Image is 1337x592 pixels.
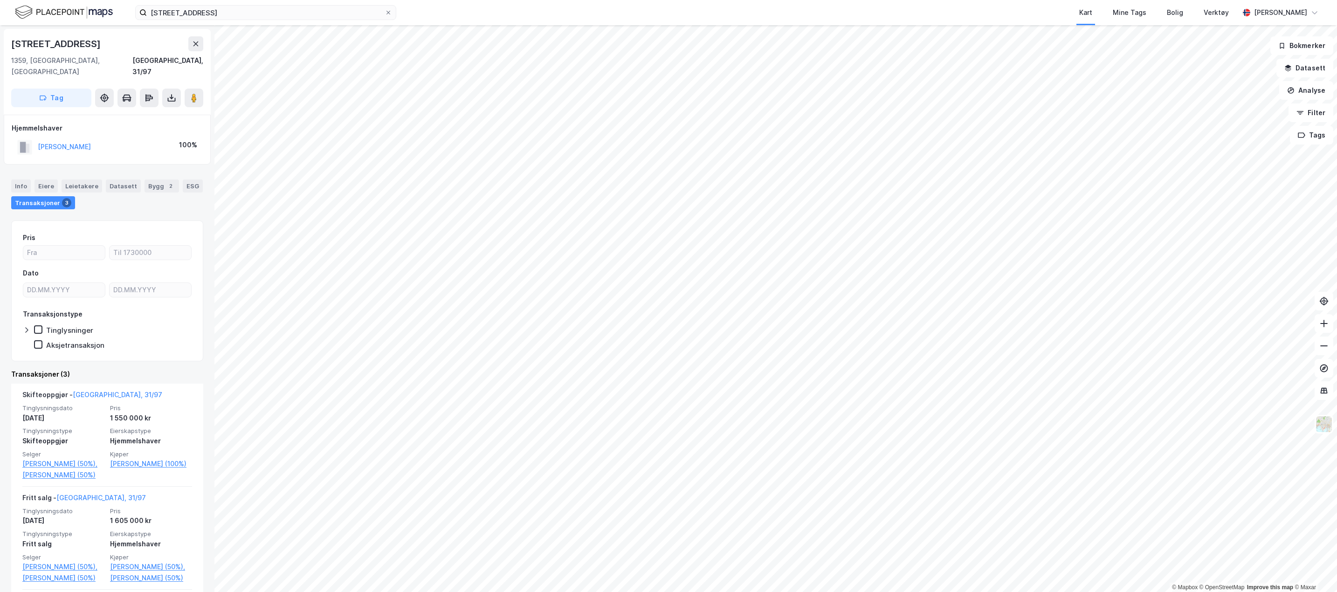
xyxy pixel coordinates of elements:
button: Tags [1290,126,1333,145]
div: Pris [23,232,35,243]
input: Fra [23,246,105,260]
span: Tinglysningstype [22,530,104,538]
span: Selger [22,553,104,561]
input: Til 1730000 [110,246,191,260]
div: Kontrollprogram for chat [1290,547,1337,592]
a: OpenStreetMap [1199,584,1245,591]
span: Kjøper [110,553,192,561]
span: Tinglysningsdato [22,404,104,412]
a: Improve this map [1247,584,1293,591]
div: Aksjetransaksjon [46,341,104,350]
div: 1359, [GEOGRAPHIC_DATA], [GEOGRAPHIC_DATA] [11,55,132,77]
div: Leietakere [62,179,102,193]
a: Mapbox [1172,584,1198,591]
div: Transaksjoner [11,196,75,209]
button: Datasett [1276,59,1333,77]
div: Bolig [1167,7,1183,18]
div: Fritt salg - [22,492,146,507]
div: Dato [23,268,39,279]
div: 1 550 000 kr [110,413,192,424]
a: [PERSON_NAME] (50%), [22,561,104,572]
input: DD.MM.YYYY [110,283,191,297]
a: [PERSON_NAME] (50%) [22,469,104,481]
div: Transaksjoner (3) [11,369,203,380]
a: [PERSON_NAME] (50%) [110,572,192,584]
div: Skifteoppgjør - [22,389,162,404]
div: ESG [183,179,203,193]
div: Eiere [34,179,58,193]
button: Bokmerker [1270,36,1333,55]
span: Kjøper [110,450,192,458]
div: Fritt salg [22,538,104,550]
div: 2 [166,181,175,191]
span: Eierskapstype [110,530,192,538]
div: Datasett [106,179,141,193]
span: Pris [110,404,192,412]
a: [PERSON_NAME] (100%) [110,458,192,469]
a: [GEOGRAPHIC_DATA], 31/97 [56,494,146,502]
input: Søk på adresse, matrikkel, gårdeiere, leietakere eller personer [147,6,385,20]
div: [DATE] [22,413,104,424]
a: [PERSON_NAME] (50%) [22,572,104,584]
span: Selger [22,450,104,458]
input: DD.MM.YYYY [23,283,105,297]
span: Tinglysningsdato [22,507,104,515]
div: [STREET_ADDRESS] [11,36,103,51]
div: 100% [179,139,197,151]
div: [GEOGRAPHIC_DATA], 31/97 [132,55,203,77]
span: Pris [110,507,192,515]
a: [PERSON_NAME] (50%), [110,561,192,572]
div: Mine Tags [1113,7,1146,18]
div: Kart [1079,7,1092,18]
div: Info [11,179,31,193]
a: [GEOGRAPHIC_DATA], 31/97 [73,391,162,399]
div: 3 [62,198,71,207]
img: Z [1315,415,1333,433]
button: Tag [11,89,91,107]
div: Skifteoppgjør [22,435,104,447]
span: Tinglysningstype [22,427,104,435]
img: logo.f888ab2527a4732fd821a326f86c7f29.svg [15,4,113,21]
div: 1 605 000 kr [110,515,192,526]
a: [PERSON_NAME] (50%), [22,458,104,469]
div: Verktøy [1204,7,1229,18]
div: Hjemmelshaver [110,538,192,550]
span: Eierskapstype [110,427,192,435]
iframe: Chat Widget [1290,547,1337,592]
div: Hjemmelshaver [110,435,192,447]
button: Analyse [1279,81,1333,100]
div: Transaksjonstype [23,309,83,320]
div: [DATE] [22,515,104,526]
div: Tinglysninger [46,326,93,335]
div: Hjemmelshaver [12,123,203,134]
div: [PERSON_NAME] [1254,7,1307,18]
div: Bygg [145,179,179,193]
button: Filter [1289,103,1333,122]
